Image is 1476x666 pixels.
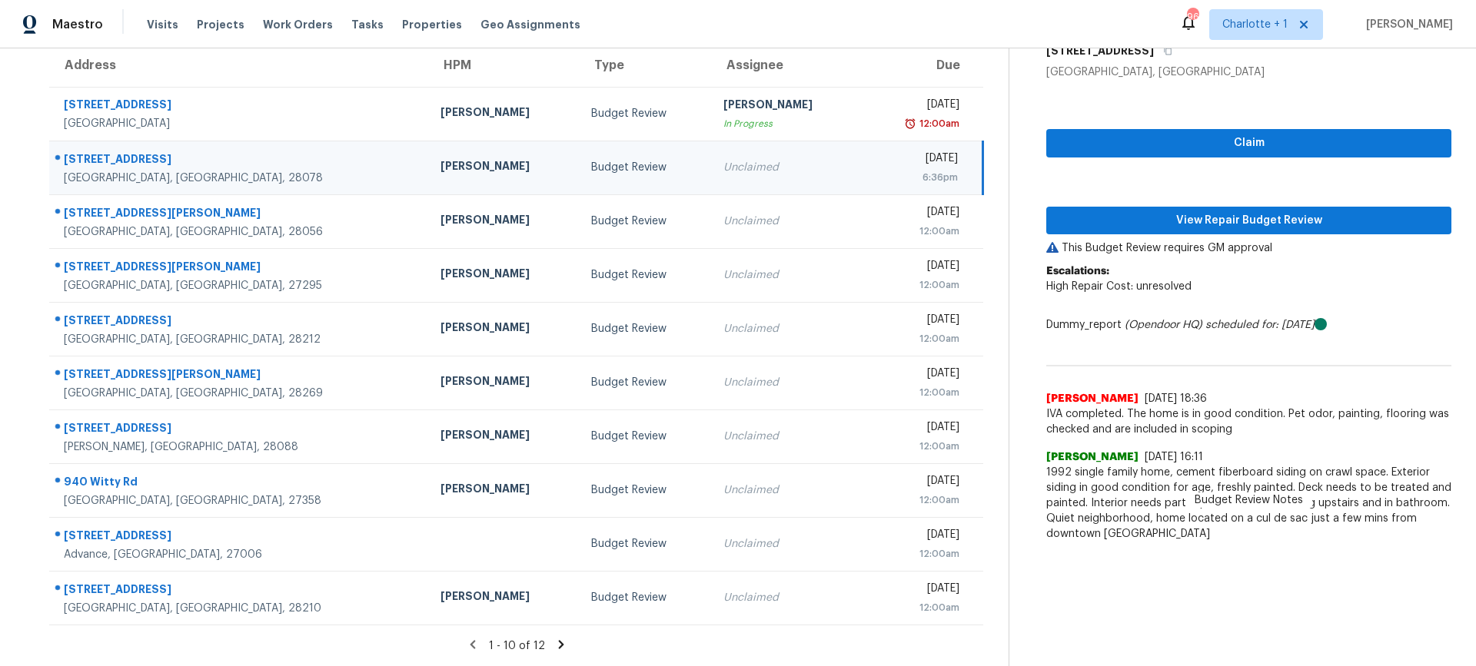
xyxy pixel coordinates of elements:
[862,44,983,87] th: Due
[723,267,849,283] div: Unclaimed
[591,160,699,175] div: Budget Review
[1046,266,1109,277] b: Escalations:
[591,106,699,121] div: Budget Review
[480,17,580,32] span: Geo Assignments
[1046,465,1451,542] span: 1992 single family home, cement fiberboard siding on crawl space. Exterior siding in good conditi...
[64,528,416,547] div: [STREET_ADDRESS]
[64,205,416,224] div: [STREET_ADDRESS][PERSON_NAME]
[1046,449,1139,465] span: [PERSON_NAME]
[874,331,959,346] div: 12:00am
[49,44,428,87] th: Address
[64,582,416,601] div: [STREET_ADDRESS]
[440,427,567,446] div: [PERSON_NAME]
[440,481,567,500] div: [PERSON_NAME]
[1187,9,1198,25] div: 96
[874,366,959,385] div: [DATE]
[1046,391,1139,406] span: [PERSON_NAME]
[64,601,416,616] div: [GEOGRAPHIC_DATA], [GEOGRAPHIC_DATA], 28210
[1046,240,1451,256] p: This Budget Review requires GM approval
[591,482,699,498] div: Budget Review
[874,385,959,400] div: 12:00am
[402,17,462,32] span: Properties
[1046,129,1451,157] button: Claim
[916,116,959,131] div: 12:00am
[64,439,416,455] div: [PERSON_NAME], [GEOGRAPHIC_DATA], 28088
[591,267,699,283] div: Budget Review
[440,212,567,231] div: [PERSON_NAME]
[874,204,959,224] div: [DATE]
[1360,17,1453,32] span: [PERSON_NAME]
[1046,406,1451,437] span: IVA completed. The home is in good condition. Pet odor, painting, flooring was checked and are in...
[874,581,959,600] div: [DATE]
[1046,207,1451,235] button: View Repair Budget Review
[1125,320,1202,330] i: (Opendoor HQ)
[64,171,416,186] div: [GEOGRAPHIC_DATA], [GEOGRAPHIC_DATA], 28078
[591,375,699,390] div: Budget Review
[64,116,416,131] div: [GEOGRAPHIC_DATA]
[1046,65,1451,80] div: [GEOGRAPHIC_DATA], [GEOGRAPHIC_DATA]
[428,44,579,87] th: HPM
[874,312,959,331] div: [DATE]
[1222,17,1288,32] span: Charlotte + 1
[874,97,959,116] div: [DATE]
[874,600,959,615] div: 12:00am
[1205,320,1315,330] i: scheduled for: [DATE]
[1185,492,1312,508] span: Budget Review Notes
[723,321,849,336] div: Unclaimed
[1046,281,1192,292] span: High Repair Cost: unresolved
[874,439,959,454] div: 12:00am
[1154,37,1175,65] button: Copy Address
[64,313,416,332] div: [STREET_ADDRESS]
[874,224,959,239] div: 12:00am
[591,214,699,229] div: Budget Review
[723,160,849,175] div: Unclaimed
[579,44,711,87] th: Type
[874,277,959,293] div: 12:00am
[904,116,916,131] img: Overdue Alarm Icon
[351,19,384,30] span: Tasks
[723,116,849,131] div: In Progress
[440,588,567,608] div: [PERSON_NAME]
[723,375,849,390] div: Unclaimed
[440,266,567,285] div: [PERSON_NAME]
[591,536,699,552] div: Budget Review
[1145,452,1203,462] span: [DATE] 16:11
[263,17,333,32] span: Work Orders
[1059,134,1439,153] span: Claim
[874,170,958,185] div: 6:36pm
[1059,211,1439,230] span: View Repair Budget Review
[489,641,545,651] span: 1 - 10 of 12
[874,492,959,508] div: 12:00am
[874,473,959,492] div: [DATE]
[64,386,416,401] div: [GEOGRAPHIC_DATA], [GEOGRAPHIC_DATA], 28269
[711,44,862,87] th: Assignee
[64,278,416,293] div: [GEOGRAPHIC_DATA], [GEOGRAPHIC_DATA], 27295
[52,17,103,32] span: Maestro
[440,320,567,339] div: [PERSON_NAME]
[723,97,849,116] div: [PERSON_NAME]
[64,151,416,171] div: [STREET_ADDRESS]
[197,17,244,32] span: Projects
[591,321,699,336] div: Budget Review
[440,373,567,393] div: [PERSON_NAME]
[874,258,959,277] div: [DATE]
[874,527,959,546] div: [DATE]
[723,590,849,605] div: Unclaimed
[1046,43,1154,58] h5: [STREET_ADDRESS]
[64,259,416,278] div: [STREET_ADDRESS][PERSON_NAME]
[874,151,958,170] div: [DATE]
[147,17,178,32] span: Visits
[64,547,416,562] div: Advance, [GEOGRAPHIC_DATA], 27006
[874,546,959,562] div: 12:00am
[874,419,959,439] div: [DATE]
[64,224,416,240] div: [GEOGRAPHIC_DATA], [GEOGRAPHIC_DATA], 28056
[1145,393,1207,404] span: [DATE] 18:36
[1046,317,1451,333] div: Dummy_report
[591,429,699,444] div: Budget Review
[64,493,416,509] div: [GEOGRAPHIC_DATA], [GEOGRAPHIC_DATA], 27358
[64,97,416,116] div: [STREET_ADDRESS]
[723,482,849,498] div: Unclaimed
[64,366,416,386] div: [STREET_ADDRESS][PERSON_NAME]
[440,158,567,177] div: [PERSON_NAME]
[723,214,849,229] div: Unclaimed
